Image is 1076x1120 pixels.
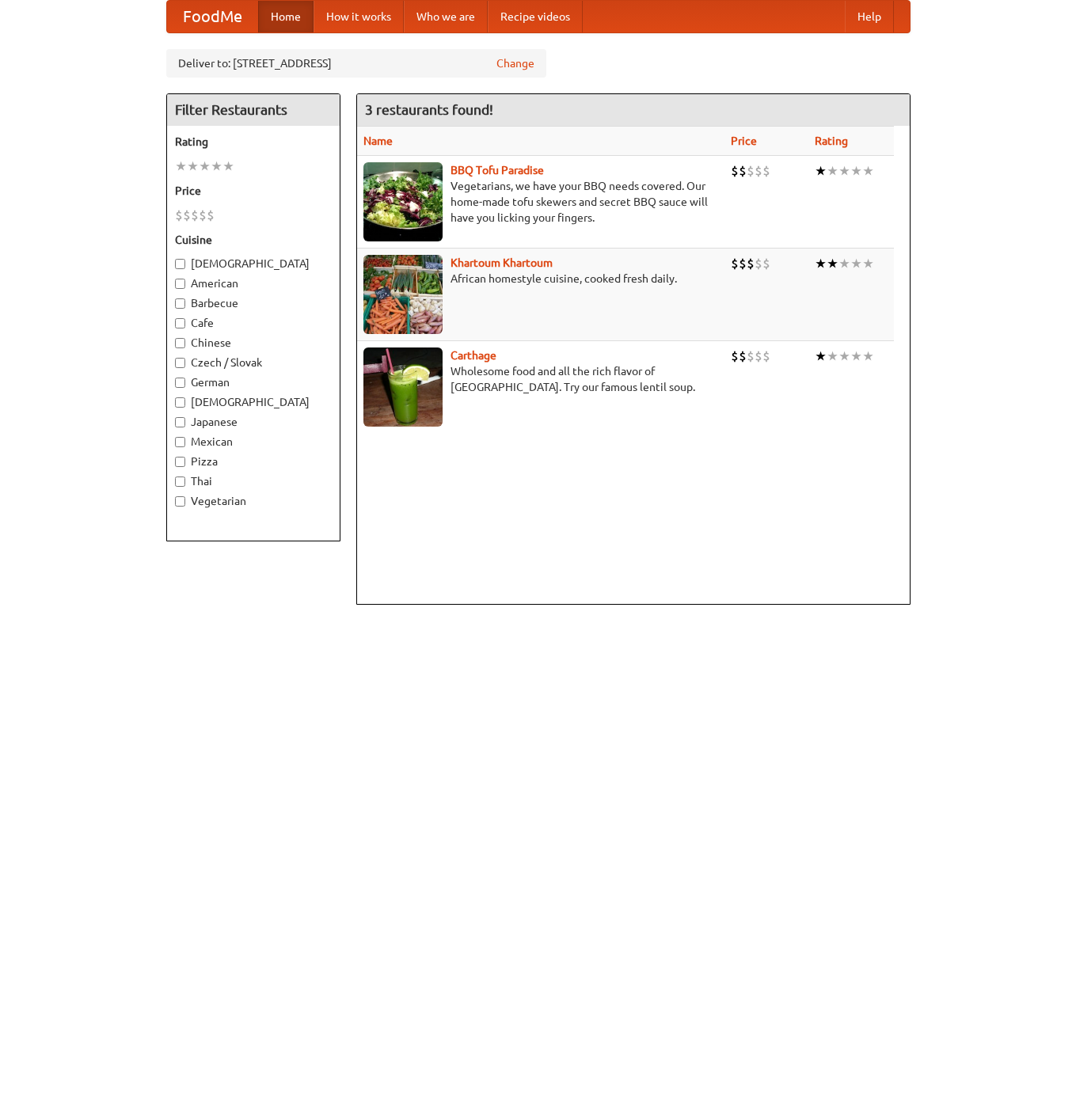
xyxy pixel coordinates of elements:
label: Chinese [175,335,332,351]
input: [DEMOGRAPHIC_DATA] [175,397,185,408]
label: German [175,374,332,390]
input: Barbecue [175,298,185,309]
li: ★ [862,162,874,180]
li: $ [739,162,747,180]
li: $ [739,347,747,365]
input: German [175,378,185,388]
li: ★ [850,347,862,365]
a: Name [363,135,393,147]
li: $ [747,255,755,272]
li: $ [755,347,762,365]
a: Change [496,55,534,71]
li: $ [747,347,755,365]
li: ★ [175,158,187,175]
li: ★ [827,347,838,365]
li: $ [755,162,762,180]
p: Vegetarians, we have your BBQ needs covered. Our home-made tofu skewers and secret BBQ sauce will... [363,178,718,226]
p: Wholesome food and all the rich flavor of [GEOGRAPHIC_DATA]. Try our famous lentil soup. [363,363,718,395]
li: $ [731,162,739,180]
li: ★ [211,158,222,175]
a: Recipe videos [488,1,583,32]
a: Help [845,1,894,32]
p: African homestyle cuisine, cooked fresh daily. [363,271,718,287]
li: ★ [199,158,211,175]
img: khartoum.jpg [363,255,443,334]
input: Mexican [175,437,185,447]
input: [DEMOGRAPHIC_DATA] [175,259,185,269]
li: ★ [862,347,874,365]
li: ★ [815,255,827,272]
label: Thai [175,473,332,489]
li: $ [191,207,199,224]
label: Japanese [175,414,332,430]
a: How it works [314,1,404,32]
input: Vegetarian [175,496,185,507]
li: $ [731,255,739,272]
input: American [175,279,185,289]
li: ★ [187,158,199,175]
li: $ [175,207,183,224]
li: ★ [815,162,827,180]
label: Czech / Slovak [175,355,332,370]
li: $ [755,255,762,272]
li: $ [731,347,739,365]
a: BBQ Tofu Paradise [451,164,544,177]
label: Vegetarian [175,493,332,509]
img: carthage.jpg [363,347,443,427]
li: $ [762,162,770,180]
li: $ [199,207,207,224]
label: Mexican [175,434,332,450]
li: ★ [850,255,862,272]
label: Barbecue [175,295,332,311]
label: [DEMOGRAPHIC_DATA] [175,394,332,410]
li: ★ [827,255,838,272]
label: Pizza [175,454,332,469]
input: Thai [175,476,185,487]
li: $ [762,347,770,365]
li: $ [762,255,770,272]
h4: Filter Restaurants [167,94,340,126]
a: Price [731,135,757,147]
a: Who we are [404,1,488,32]
label: Cafe [175,315,332,331]
h5: Rating [175,134,332,150]
li: $ [183,207,191,224]
input: Czech / Slovak [175,358,185,368]
a: FoodMe [167,1,258,32]
img: tofuparadise.jpg [363,162,443,241]
input: Japanese [175,417,185,427]
li: ★ [862,255,874,272]
a: Carthage [451,349,496,362]
a: Khartoum Khartoum [451,256,553,269]
li: $ [207,207,215,224]
label: [DEMOGRAPHIC_DATA] [175,256,332,271]
h5: Cuisine [175,232,332,248]
input: Chinese [175,338,185,348]
a: Rating [815,135,848,147]
li: ★ [850,162,862,180]
li: ★ [838,255,850,272]
h5: Price [175,183,332,199]
li: ★ [222,158,234,175]
li: $ [747,162,755,180]
label: American [175,275,332,291]
ng-pluralize: 3 restaurants found! [365,102,493,117]
li: ★ [838,162,850,180]
input: Pizza [175,457,185,467]
a: Home [258,1,314,32]
li: $ [739,255,747,272]
div: Deliver to: [STREET_ADDRESS] [166,49,546,78]
li: ★ [838,347,850,365]
li: ★ [815,347,827,365]
li: ★ [827,162,838,180]
input: Cafe [175,318,185,328]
